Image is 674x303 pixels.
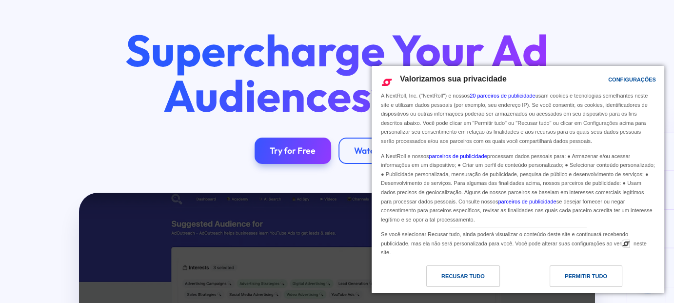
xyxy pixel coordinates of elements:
div: Permitir Tudo [565,271,607,282]
a: Try for Free [255,138,331,164]
a: Recusar tudo [377,265,518,292]
h1: Supercharge Your Ad Audiences [108,28,567,119]
a: 20 parceiros de publicidade [470,93,535,99]
div: Try for Free [270,145,316,156]
a: parceiros de publicidade [498,199,556,204]
div: A NextRoll, Inc. ("NextRoll") e nossos usam cookies e tecnologias semelhantes neste site e utiliz... [379,90,657,146]
div: A NextRoll e nossos processam dados pessoais para: ● Armazenar e/ou acessar informações em um dis... [379,149,657,225]
span: Valorizamos sua privacidade [400,75,507,83]
div: Configurações [608,74,656,85]
a: Configurações [591,72,615,90]
div: Watch Demo [354,145,404,156]
a: Permitir Tudo [518,265,658,292]
span: with AI [371,68,511,123]
div: Se você selecionar Recusar tudo, ainda poderá visualizar o conteúdo deste site e continuará receb... [379,227,657,258]
a: parceiros de publicidade [429,153,487,159]
div: Recusar tudo [441,271,485,282]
